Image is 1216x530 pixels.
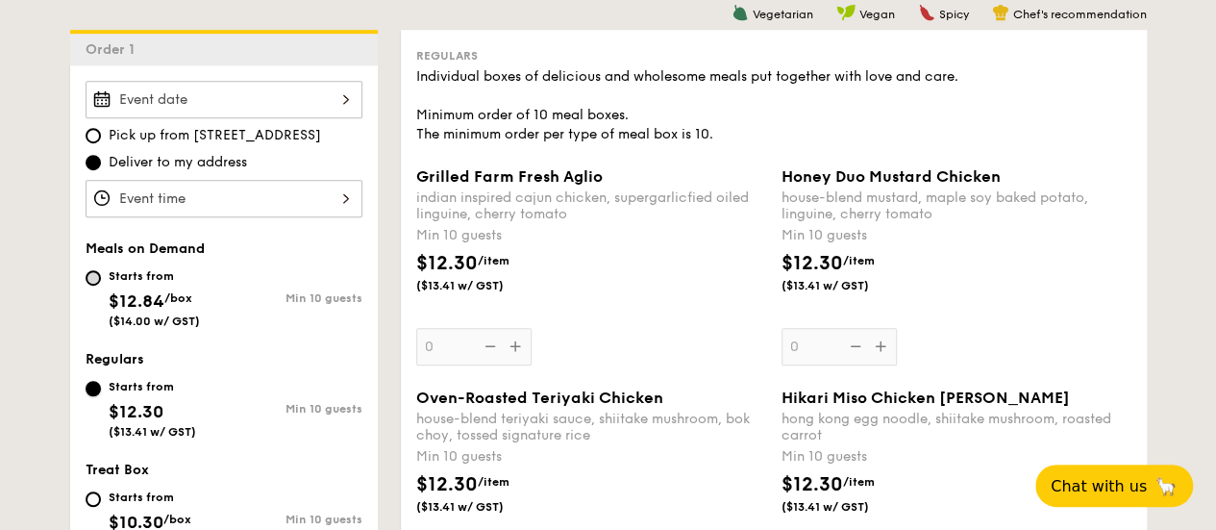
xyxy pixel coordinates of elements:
[416,389,663,407] span: Oven-Roasted Teriyaki Chicken
[843,475,875,489] span: /item
[416,189,766,222] div: indian inspired cajun chicken, supergarlicfied oiled linguine, cherry tomato
[1154,475,1178,497] span: 🦙
[86,81,362,118] input: Event date
[782,167,1001,186] span: Honey Duo Mustard Chicken
[782,252,843,275] span: $12.30
[86,155,101,170] input: Deliver to my address
[224,402,362,416] div: Min 10 guests
[109,401,163,422] span: $12.30
[782,411,1131,443] div: hong kong egg noodle, shiitake mushroom, roasted carrot
[109,268,200,284] div: Starts from
[86,240,205,257] span: Meals on Demand
[836,4,856,21] img: icon-vegan.f8ff3823.svg
[416,167,603,186] span: Grilled Farm Fresh Aglio
[782,278,912,293] span: ($13.41 w/ GST)
[732,4,749,21] img: icon-vegetarian.fe4039eb.svg
[843,254,875,267] span: /item
[859,8,895,21] span: Vegan
[109,379,196,394] div: Starts from
[86,180,362,217] input: Event time
[782,226,1131,245] div: Min 10 guests
[416,473,478,496] span: $12.30
[753,8,813,21] span: Vegetarian
[782,499,912,515] span: ($13.41 w/ GST)
[224,291,362,305] div: Min 10 guests
[164,291,192,305] span: /box
[1051,477,1147,495] span: Chat with us
[416,49,478,63] span: Regulars
[416,411,766,443] div: house-blend teriyaki sauce, shiitake mushroom, bok choy, tossed signature rice
[86,462,149,478] span: Treat Box
[782,189,1131,222] div: house-blend mustard, maple soy baked potato, linguine, cherry tomato
[109,425,196,439] span: ($13.41 w/ GST)
[416,226,766,245] div: Min 10 guests
[782,389,1070,407] span: Hikari Miso Chicken [PERSON_NAME]
[109,290,164,312] span: $12.84
[478,254,509,267] span: /item
[416,278,547,293] span: ($13.41 w/ GST)
[1013,8,1147,21] span: Chef's recommendation
[992,4,1009,21] img: icon-chef-hat.a58ddaea.svg
[416,67,1131,144] div: Individual boxes of delicious and wholesome meals put together with love and care. Minimum order ...
[86,492,101,507] input: Starts from$10.30/box($11.23 w/ GST)Min 10 guests
[416,252,478,275] span: $12.30
[1035,465,1193,507] button: Chat with us🦙
[478,475,509,489] span: /item
[163,513,191,526] span: /box
[109,315,200,328] span: ($14.00 w/ GST)
[782,447,1131,467] div: Min 10 guests
[109,490,195,505] div: Starts from
[109,153,247,172] span: Deliver to my address
[109,126,321,145] span: Pick up from [STREET_ADDRESS]
[86,41,142,58] span: Order 1
[939,8,969,21] span: Spicy
[782,473,843,496] span: $12.30
[224,513,362,526] div: Min 10 guests
[86,270,101,286] input: Starts from$12.84/box($14.00 w/ GST)Min 10 guests
[86,381,101,396] input: Starts from$12.30($13.41 w/ GST)Min 10 guests
[918,4,935,21] img: icon-spicy.37a8142b.svg
[416,499,547,515] span: ($13.41 w/ GST)
[86,351,144,367] span: Regulars
[86,128,101,143] input: Pick up from [STREET_ADDRESS]
[416,447,766,467] div: Min 10 guests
